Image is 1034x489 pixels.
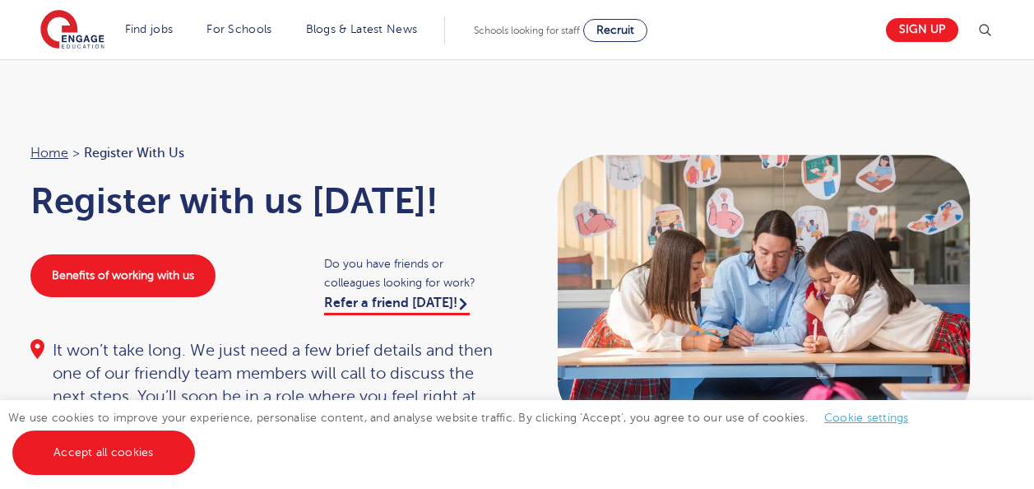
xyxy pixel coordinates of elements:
span: > [72,146,80,161]
a: For Schools [206,23,271,35]
a: Cookie settings [824,412,909,424]
span: Do you have friends or colleagues looking for work? [324,254,501,292]
a: Refer a friend [DATE]! [324,296,470,315]
a: Home [30,146,68,161]
a: Recruit [583,19,647,42]
img: Engage Education [40,10,104,51]
a: Accept all cookies [12,431,195,475]
a: Find jobs [125,23,174,35]
span: Register with us [84,142,184,164]
a: Sign up [886,18,958,42]
h1: Register with us [DATE]! [30,180,501,221]
span: Schools looking for staff [474,25,580,36]
nav: breadcrumb [30,142,501,164]
a: Blogs & Latest News [306,23,418,35]
a: Benefits of working with us [30,254,216,297]
span: We use cookies to improve your experience, personalise content, and analyse website traffic. By c... [8,412,925,459]
span: Recruit [596,24,634,36]
div: It won’t take long. We just need a few brief details and then one of our friendly team members wi... [30,339,501,431]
